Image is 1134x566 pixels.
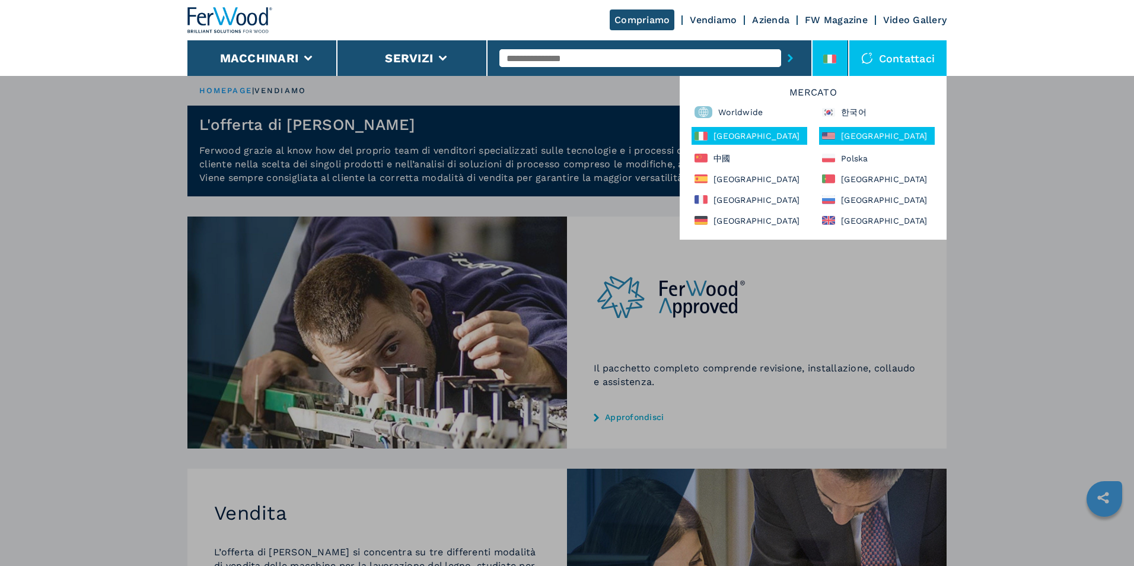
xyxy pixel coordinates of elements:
[692,213,807,228] div: [GEOGRAPHIC_DATA]
[781,44,799,72] button: submit-button
[883,14,947,26] a: Video Gallery
[610,9,674,30] a: Compriamo
[819,151,935,166] div: Polska
[187,7,273,33] img: Ferwood
[849,40,947,76] div: Contattaci
[692,127,807,145] div: [GEOGRAPHIC_DATA]
[819,127,935,145] div: [GEOGRAPHIC_DATA]
[220,51,299,65] button: Macchinari
[692,171,807,186] div: [GEOGRAPHIC_DATA]
[819,103,935,121] div: 한국어
[861,52,873,64] img: Contattaci
[752,14,789,26] a: Azienda
[819,192,935,207] div: [GEOGRAPHIC_DATA]
[819,213,935,228] div: [GEOGRAPHIC_DATA]
[819,171,935,186] div: [GEOGRAPHIC_DATA]
[692,151,807,166] div: 中國
[805,14,868,26] a: FW Magazine
[686,88,941,103] h6: Mercato
[692,103,807,121] div: Worldwide
[692,192,807,207] div: [GEOGRAPHIC_DATA]
[385,51,433,65] button: Servizi
[690,14,737,26] a: Vendiamo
